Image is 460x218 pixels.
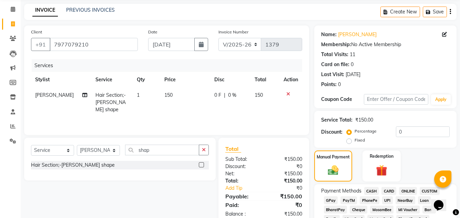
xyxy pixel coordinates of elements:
div: Payable: [220,192,264,200]
span: | [224,92,225,99]
span: Cheque [350,206,367,214]
div: ₹150.00 [264,170,307,177]
th: Action [279,72,302,87]
div: Service Total: [321,116,352,124]
div: Services [32,59,307,72]
th: Service [91,72,133,87]
span: ONLINE [399,187,417,195]
input: Search by Name/Mobile/Email/Code [50,38,138,51]
label: Percentage [355,128,377,134]
div: Sub Total: [220,156,264,163]
span: 1 [137,92,140,98]
span: NearBuy [396,196,415,204]
span: PhonePe [360,196,379,204]
div: Last Visit: [321,71,344,78]
div: ₹150.00 [264,177,307,185]
div: 11 [350,51,355,58]
div: Total: [220,177,264,185]
span: [PERSON_NAME] [35,92,74,98]
div: 0 [338,81,341,88]
a: Add Tip [220,185,271,192]
span: MosamBee [370,206,393,214]
label: Fixed [355,137,365,143]
span: CASH [364,187,379,195]
th: Total [251,72,279,87]
a: INVOICE [32,4,58,17]
div: Discount: [321,128,343,136]
div: No Active Membership [321,41,450,48]
span: BharatPay [324,206,347,214]
div: Name: [321,31,337,38]
div: Total Visits: [321,51,348,58]
div: Points: [321,81,337,88]
div: Paid: [220,201,264,209]
span: 150 [164,92,173,98]
div: Card on file: [321,61,349,68]
span: CUSTOM [420,187,440,195]
img: _cash.svg [325,164,342,177]
div: Coupon Code [321,96,364,103]
th: Qty [133,72,160,87]
input: Search or Scan [125,145,199,155]
span: GPay [324,196,338,204]
span: PayTM [340,196,357,204]
div: [DATE] [346,71,360,78]
button: +91 [31,38,50,51]
span: 150 [255,92,263,98]
img: _gift.svg [372,164,391,178]
span: 0 % [228,92,236,99]
span: UPI [382,196,393,204]
div: Membership: [321,41,351,48]
th: Disc [210,72,251,87]
span: Payment Methods [321,187,361,195]
div: ₹150.00 [355,116,373,124]
button: Save [423,7,447,17]
th: Price [160,72,210,87]
div: Discount: [220,163,264,170]
span: Total [225,145,241,153]
div: Hair Section;-[PERSON_NAME] shape [31,162,115,169]
label: Manual Payment [317,154,350,160]
div: ₹0 [264,163,307,170]
label: Date [148,29,157,35]
a: [PERSON_NAME] [338,31,377,38]
div: ₹0 [271,185,307,192]
div: ₹150.00 [264,192,307,200]
label: Invoice Number [218,29,248,35]
button: Create New [380,7,420,17]
th: Stylist [31,72,91,87]
span: CARD [381,187,396,195]
span: MI Voucher [396,206,420,214]
div: ₹150.00 [264,156,307,163]
span: Bank [422,206,436,214]
div: 0 [351,61,354,68]
span: Loan [418,196,431,204]
div: ₹150.00 [264,210,307,218]
a: PREVIOUS INVOICES [66,7,115,13]
label: Redemption [370,153,393,159]
span: 0 F [214,92,221,99]
div: Net: [220,170,264,177]
iframe: chat widget [431,190,453,211]
div: ₹0 [264,201,307,209]
button: Apply [431,94,451,105]
div: Balance : [220,210,264,218]
span: Hair Section;-[PERSON_NAME] shape [95,92,126,113]
input: Enter Offer / Coupon Code [364,94,428,105]
label: Client [31,29,42,35]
